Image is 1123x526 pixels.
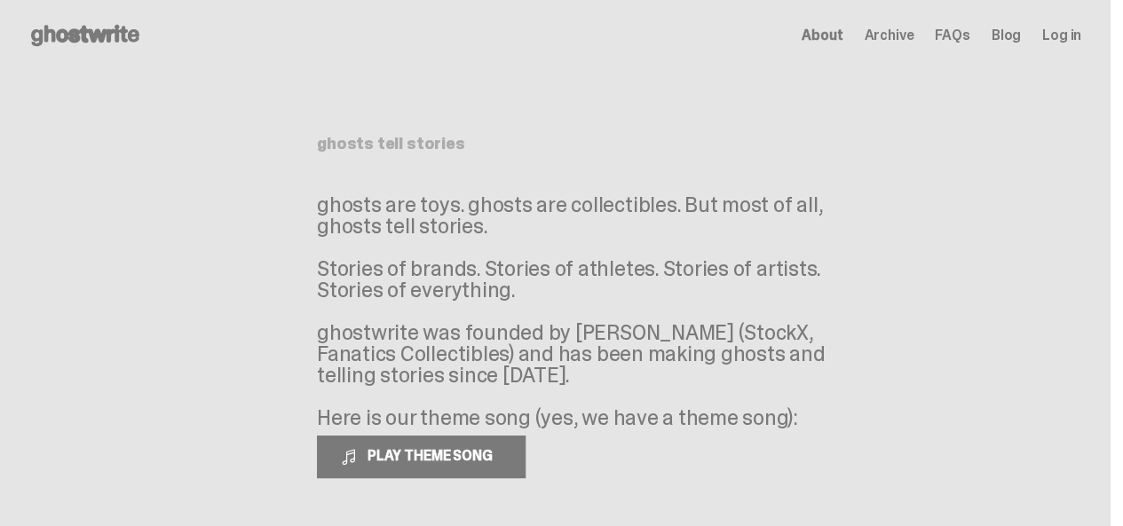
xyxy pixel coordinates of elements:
button: PLAY THEME SONG [317,436,526,478]
a: Log in [1042,28,1081,43]
span: PLAY THEME SONG [360,446,503,465]
h1: ghosts tell stories [317,136,793,152]
a: Archive [864,28,913,43]
p: ghosts are toys. ghosts are collectibles. But most of all, ghosts tell stories. Stories of brands... [317,194,850,428]
a: Blog [992,28,1021,43]
a: FAQs [935,28,969,43]
a: About [802,28,842,43]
